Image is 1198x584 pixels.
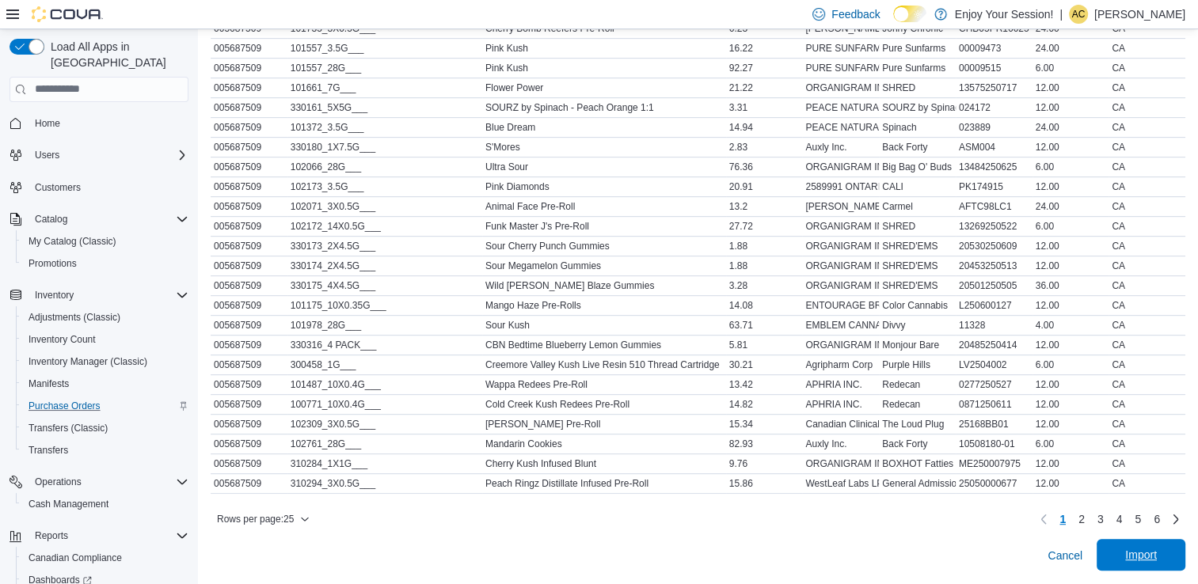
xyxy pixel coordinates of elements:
div: Cold Creek Kush Redees Pre-Roll [482,395,726,414]
a: Cash Management [22,495,115,514]
a: Transfers (Classic) [22,419,114,438]
div: Auxly Inc. [802,138,879,157]
span: Catalog [29,210,188,229]
div: 005687509 [211,217,287,236]
div: 005687509 [211,454,287,473]
span: Transfers [29,444,68,457]
div: 330161_5X5G___ [287,98,482,117]
a: Canadian Compliance [22,548,128,567]
span: Promotions [29,257,77,270]
div: 12.00 [1033,177,1109,196]
div: CA [1109,118,1185,137]
div: 21.22 [726,78,803,97]
div: CA [1109,316,1185,335]
div: 005687509 [211,415,287,434]
a: Page 6 of 6 [1147,506,1166,532]
input: Dark Mode [893,6,926,22]
div: Auxly Inc. [802,434,879,453]
div: 20.91 [726,177,803,196]
div: 330316_4 PACK___ [287,336,482,355]
span: Home [29,113,188,133]
button: Customers [3,176,195,199]
a: Inventory Manager (Classic) [22,352,154,371]
span: Inventory Manager (Classic) [29,355,147,368]
div: 12.00 [1033,296,1109,315]
a: Manifests [22,374,75,393]
button: Users [29,146,66,165]
button: Reports [29,526,74,545]
div: Spinach [879,118,956,137]
a: Inventory Count [22,330,102,349]
a: My Catalog (Classic) [22,232,123,251]
div: 005687509 [211,434,287,453]
div: The Loud Plug [879,415,956,434]
div: Animal Face Pre-Roll [482,197,726,216]
button: Catalog [3,208,195,230]
span: Inventory Count [29,333,96,346]
img: Cova [32,6,103,22]
span: Canadian Compliance [29,552,122,564]
div: Pure Sunfarms [879,39,956,58]
button: Cash Management [16,493,195,515]
div: Sour Kush [482,316,726,335]
span: 2 [1078,511,1085,527]
span: Adjustments (Classic) [29,311,120,324]
a: Home [29,114,67,133]
div: ORGANIGRAM INC. [802,157,879,176]
div: 100771_10X0.4G___ [287,395,482,414]
span: Users [29,146,188,165]
div: Divvy [879,316,956,335]
span: Import [1125,547,1157,563]
div: Alexander Costa [1069,5,1088,24]
div: CA [1109,336,1185,355]
div: 005687509 [211,118,287,137]
div: 005687509 [211,98,287,117]
button: Canadian Compliance [16,547,195,569]
div: 12.00 [1033,237,1109,256]
a: Next page [1166,510,1185,529]
span: Adjustments (Classic) [22,308,188,327]
div: CA [1109,157,1185,176]
span: Catalog [35,213,67,226]
div: 101661_7G___ [287,78,482,97]
div: 63.71 [726,316,803,335]
div: 13484250625 [956,157,1033,176]
div: PURE SUNFARMS CANADA CORP. [802,39,879,58]
div: APHRIA INC. [802,375,879,394]
div: CA [1109,59,1185,78]
div: Flower Power [482,78,726,97]
div: ORGANIGRAM INC. [802,336,879,355]
div: 14.08 [726,296,803,315]
div: CA [1109,39,1185,58]
span: Customers [29,177,188,197]
div: 005687509 [211,316,287,335]
div: CA [1109,177,1185,196]
span: 3 [1097,511,1104,527]
button: Import [1097,539,1185,571]
div: SHRED [879,217,956,236]
button: Rows per page:25 [211,510,316,529]
div: LV2504002 [956,355,1033,374]
div: 005687509 [211,276,287,295]
div: 6.00 [1033,217,1109,236]
div: L250600127 [956,296,1033,315]
div: 005687509 [211,78,287,97]
div: 15.34 [726,415,803,434]
div: 005687509 [211,138,287,157]
a: Adjustments (Classic) [22,308,127,327]
span: Cash Management [29,498,108,510]
div: Carmel [879,197,956,216]
div: AFTC98LC1 [956,197,1033,216]
div: 330173_2X4.5G___ [287,237,482,256]
div: 13.42 [726,375,803,394]
div: 101978_28G___ [287,316,482,335]
button: Cancel [1041,540,1089,571]
div: 005687509 [211,296,287,315]
div: CA [1109,375,1185,394]
div: 12.00 [1033,415,1109,434]
button: Inventory Manager (Classic) [16,351,195,373]
div: 13.2 [726,197,803,216]
div: SHRED'EMS [879,237,956,256]
button: Inventory [29,286,80,305]
span: Manifests [22,374,188,393]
